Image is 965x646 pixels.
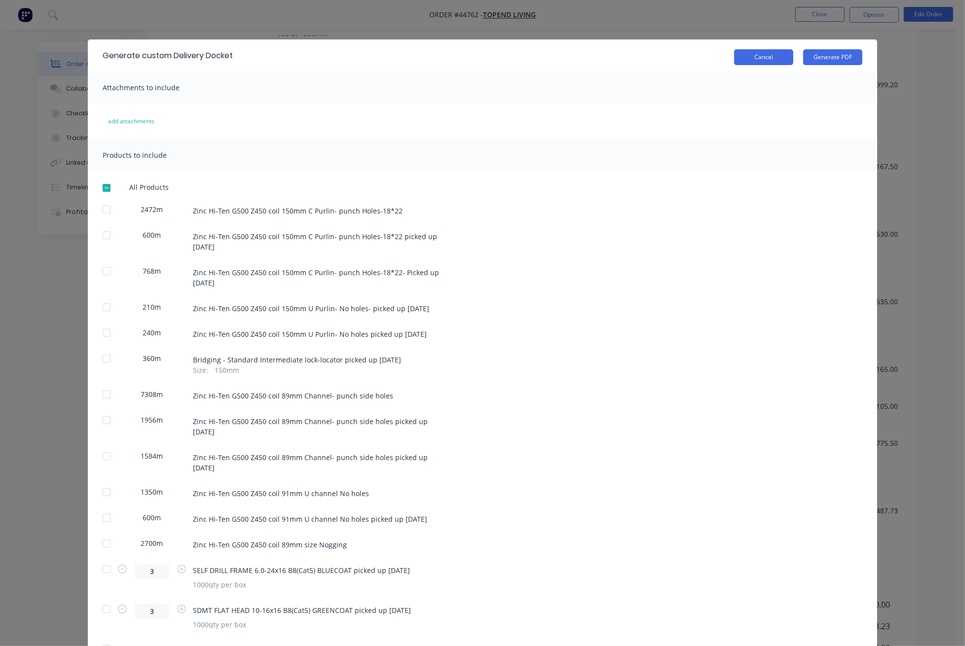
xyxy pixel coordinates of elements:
span: SDMT FLAT HEAD 10-16x16 B8(Cat5) GREENCOAT picked up [DATE] [193,605,411,615]
span: 2700m [135,538,169,548]
span: Attachments to include [103,83,180,92]
span: Zinc Hi-Ten G500 Z450 coil 89mm Channel- punch side holes picked up [DATE] [193,416,440,437]
span: 600m [137,512,167,523]
span: 1350m [135,487,169,497]
span: 2472m [135,204,169,215]
span: Zinc Hi-Ten G500 Z450 coil 89mm Channel- punch side holes picked up [DATE] [193,452,440,473]
span: 360m [137,353,167,363]
span: 210m [137,302,167,312]
span: Zinc Hi-Ten G500 Z450 coil 91mm U channel No holes [193,488,369,499]
span: Bridging - Standard Intermediate lock-locator picked up [DATE] [193,355,401,365]
span: 600m [137,230,167,240]
button: add attachments [98,113,165,129]
div: Generate custom Delivery Docket [103,50,233,62]
span: 768m [137,266,167,276]
span: Size : [193,365,208,375]
span: Zinc Hi-Ten G500 Z450 coil 91mm U channel No holes picked up [DATE] [193,514,427,524]
span: Zinc Hi-Ten G500 Z450 coil 89mm size Nogging [193,539,347,550]
span: Zinc Hi-Ten G500 Z450 coil 150mm C Purlin- punch Holes-18*22 [193,206,403,216]
span: Zinc Hi-Ten G500 Z450 coil 150mm U Purlin- No holes picked up [DATE] [193,329,427,339]
div: 1000qty per box [193,619,411,630]
span: 240m [137,327,167,338]
span: 150mm [215,365,239,375]
span: 1584m [135,451,169,461]
span: Products to include [103,150,167,160]
span: Zinc Hi-Ten G500 Z450 coil 150mm C Purlin- punch Holes-18*22- Picked up [DATE] [193,267,440,288]
div: 1000qty per box [193,579,410,590]
span: SELF DRILL FRAME 6.0-24x16 B8(Cat5) BLUECOAT picked up [DATE] [193,565,410,575]
span: Zinc Hi-Ten G500 Z450 coil 150mm C Purlin- punch Holes-18*22 picked up [DATE] [193,231,440,252]
span: 7308m [135,389,169,399]
span: 1956m [135,415,169,425]
button: Generate PDF [803,49,862,65]
span: Zinc Hi-Ten G500 Z450 coil 150mm U Purlin- No holes- picked up [DATE] [193,303,429,314]
button: Cancel [734,49,793,65]
span: Zinc Hi-Ten G500 Z450 coil 89mm Channel- punch side holes [193,391,393,401]
span: All Products [129,182,175,192]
